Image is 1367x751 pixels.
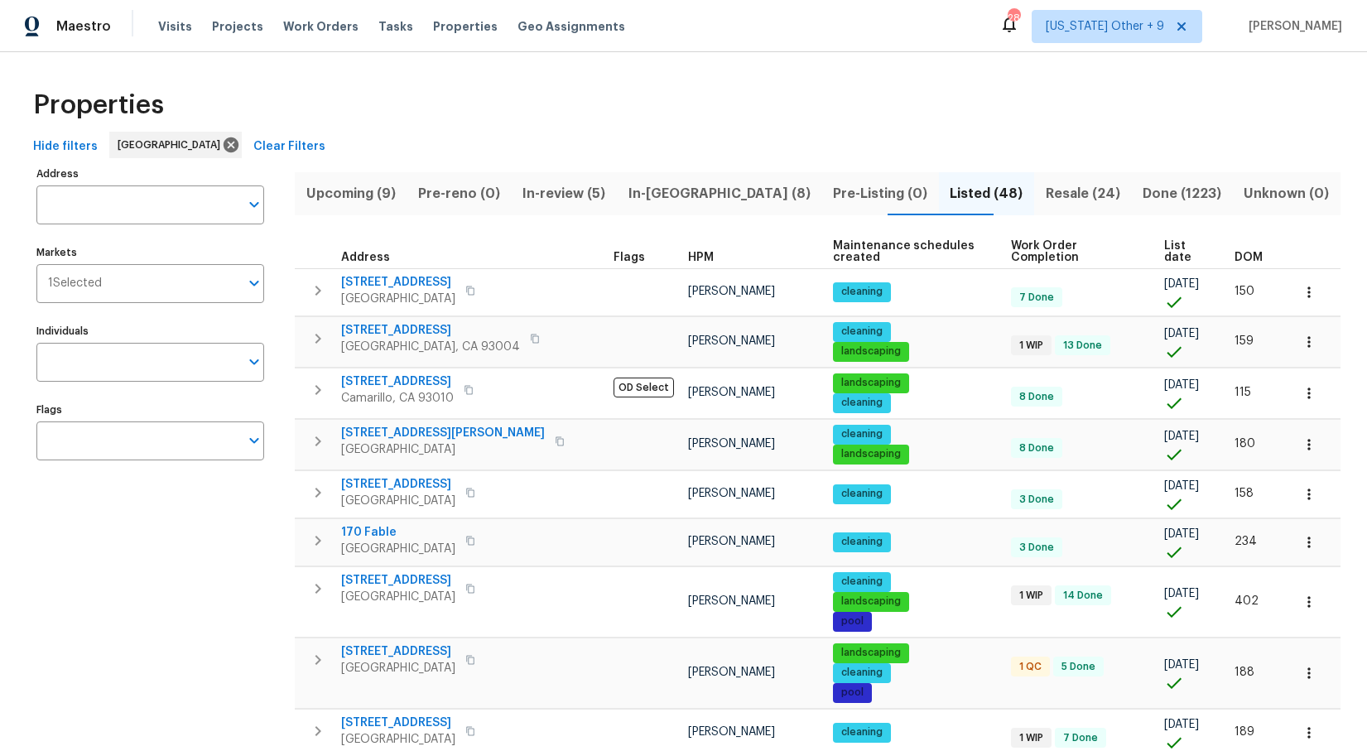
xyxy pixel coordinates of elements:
span: pool [835,614,870,628]
span: 188 [1235,667,1254,678]
span: [STREET_ADDRESS] [341,373,454,390]
span: landscaping [835,595,907,609]
span: [GEOGRAPHIC_DATA] [341,291,455,307]
span: HPM [688,252,714,263]
span: Upcoming (9) [305,182,397,205]
span: cleaning [835,575,889,589]
span: 170 Fable [341,524,455,541]
span: [GEOGRAPHIC_DATA] [341,441,545,458]
span: Maestro [56,18,111,35]
span: 1 QC [1013,660,1048,674]
button: Open [243,193,266,216]
span: Tasks [378,21,413,32]
span: Projects [212,18,263,35]
span: [STREET_ADDRESS] [341,572,455,589]
span: 159 [1235,335,1254,347]
span: [PERSON_NAME] [688,595,775,607]
span: List date [1164,240,1206,263]
span: [STREET_ADDRESS] [341,274,455,291]
span: 234 [1235,536,1257,547]
span: Geo Assignments [517,18,625,35]
span: [PERSON_NAME] [688,387,775,398]
span: [STREET_ADDRESS] [341,476,455,493]
span: [GEOGRAPHIC_DATA], CA 93004 [341,339,520,355]
span: Properties [433,18,498,35]
span: 5 Done [1055,660,1102,674]
span: 189 [1235,726,1254,738]
span: 8 Done [1013,441,1061,455]
span: 402 [1235,595,1259,607]
span: [STREET_ADDRESS] [341,643,455,660]
button: Hide filters [26,132,104,162]
span: 3 Done [1013,541,1061,555]
span: landscaping [835,376,907,390]
div: 28 [1008,10,1019,26]
span: In-[GEOGRAPHIC_DATA] (8) [627,182,811,205]
span: cleaning [835,396,889,410]
span: Hide filters [33,137,98,157]
button: Clear Filters [247,132,332,162]
span: Done (1223) [1141,182,1222,205]
span: 14 Done [1057,589,1109,603]
span: landscaping [835,447,907,461]
label: Individuals [36,326,264,336]
label: Markets [36,248,264,258]
span: 3 Done [1013,493,1061,507]
span: pool [835,686,870,700]
span: cleaning [835,666,889,680]
span: [GEOGRAPHIC_DATA] [341,731,455,748]
label: Flags [36,405,264,415]
button: Open [243,272,266,295]
span: [PERSON_NAME] [688,488,775,499]
span: [DATE] [1164,659,1199,671]
span: 7 Done [1013,291,1061,305]
span: Address [341,252,390,263]
span: [DATE] [1164,328,1199,339]
span: 150 [1235,286,1254,297]
span: 7 Done [1057,731,1105,745]
span: Work Orders [283,18,359,35]
span: [DATE] [1164,379,1199,391]
span: [PERSON_NAME] [688,438,775,450]
span: [DATE] [1164,528,1199,540]
span: [PERSON_NAME] [688,667,775,678]
span: [PERSON_NAME] [1242,18,1342,35]
span: [STREET_ADDRESS][PERSON_NAME] [341,425,545,441]
span: cleaning [835,725,889,739]
span: [STREET_ADDRESS] [341,715,455,731]
span: 8 Done [1013,390,1061,404]
span: [PERSON_NAME] [688,726,775,738]
span: Flags [614,252,645,263]
span: Listed (48) [949,182,1024,205]
label: Address [36,169,264,179]
span: [PERSON_NAME] [688,286,775,297]
span: cleaning [835,487,889,501]
span: 158 [1235,488,1254,499]
span: 13 Done [1057,339,1109,353]
span: 115 [1235,387,1251,398]
span: [GEOGRAPHIC_DATA] [341,493,455,509]
span: [GEOGRAPHIC_DATA] [341,541,455,557]
span: Maintenance schedules created [833,240,983,263]
span: Unknown (0) [1243,182,1331,205]
span: [STREET_ADDRESS] [341,322,520,339]
span: [DATE] [1164,588,1199,599]
span: [PERSON_NAME] [688,335,775,347]
span: [GEOGRAPHIC_DATA] [341,589,455,605]
span: OD Select [614,378,674,397]
span: [GEOGRAPHIC_DATA] [341,660,455,676]
span: Pre-Listing (0) [831,182,928,205]
span: 180 [1235,438,1255,450]
span: DOM [1235,252,1263,263]
span: In-review (5) [522,182,607,205]
span: Pre-reno (0) [416,182,501,205]
span: cleaning [835,535,889,549]
span: 1 Selected [48,277,102,291]
span: cleaning [835,427,889,441]
button: Open [243,429,266,452]
span: cleaning [835,325,889,339]
span: 1 WIP [1013,589,1050,603]
span: Resale (24) [1044,182,1121,205]
span: Camarillo, CA 93010 [341,390,454,407]
span: [DATE] [1164,431,1199,442]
